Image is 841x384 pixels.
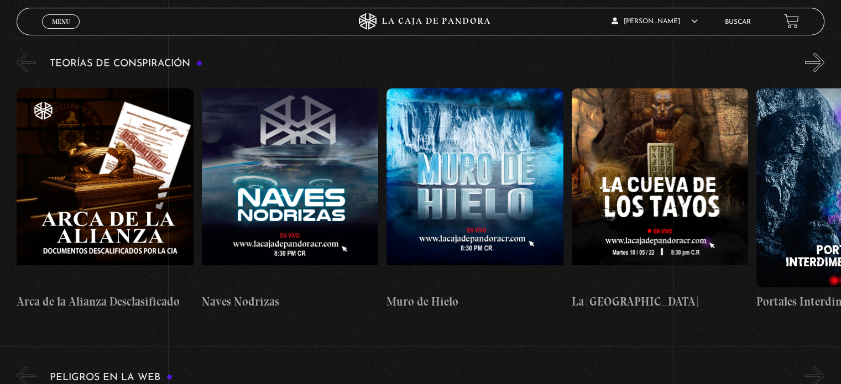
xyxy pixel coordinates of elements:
h4: La [GEOGRAPHIC_DATA] [572,293,748,311]
h4: Naves Nodrizas [202,293,378,311]
span: Menu [52,18,70,25]
button: Next [805,52,824,72]
a: Buscar [725,19,751,25]
a: Muro de Hielo [386,80,563,319]
button: Previous [17,52,36,72]
h3: Peligros en la web [50,372,173,382]
h4: Arca de la Alianza Desclasificado [17,293,193,311]
h3: Teorías de Conspiración [50,59,202,69]
a: La [GEOGRAPHIC_DATA] [572,80,748,319]
span: [PERSON_NAME] [612,18,698,25]
a: Arca de la Alianza Desclasificado [17,80,193,319]
span: Cerrar [48,28,74,35]
a: Naves Nodrizas [202,80,378,319]
a: View your shopping cart [784,14,799,29]
h4: Muro de Hielo [386,293,563,311]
